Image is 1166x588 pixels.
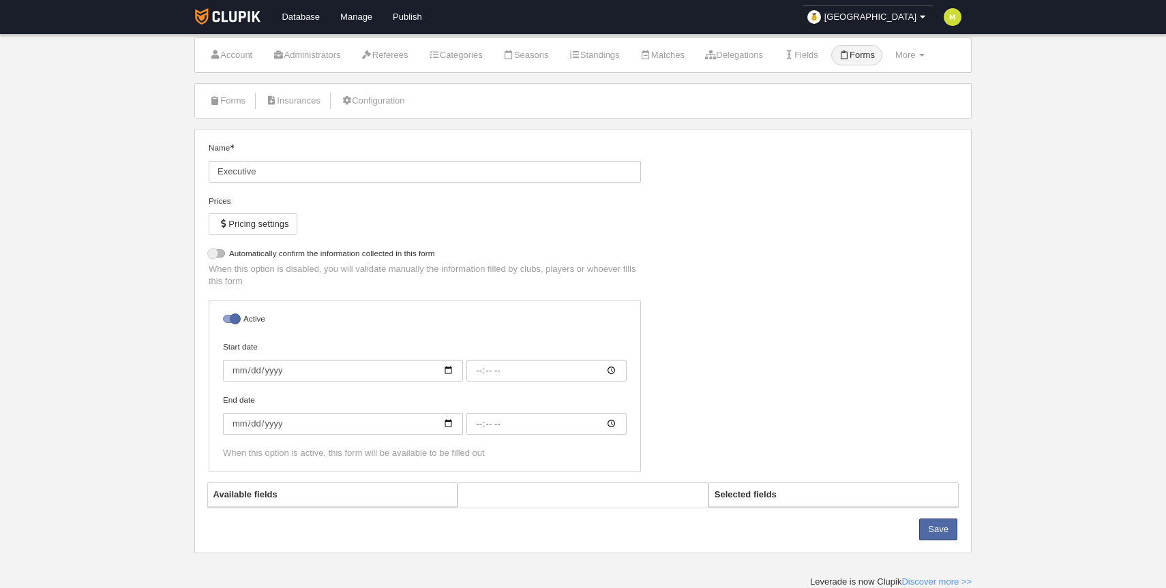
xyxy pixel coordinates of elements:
[209,142,641,183] label: Name
[944,8,961,26] img: c2l6ZT0zMHgzMCZmcz05JnRleHQ9TSZiZz1jZGRjMzk%3D.png
[223,341,627,382] label: Start date
[562,45,627,65] a: Standings
[901,576,972,587] a: Discover more >>
[496,45,556,65] a: Seasons
[230,144,234,149] i: Mandatory
[209,213,297,235] button: Pricing settings
[810,576,972,588] div: Leverade is now Clupik
[466,413,627,435] input: End date
[633,45,692,65] a: Matches
[258,91,328,111] a: Insurances
[919,519,957,540] button: Save
[831,45,882,65] a: Forms
[209,161,641,183] input: Name
[421,45,490,65] a: Categories
[202,45,260,65] a: Account
[354,45,416,65] a: Referees
[709,483,959,507] th: Selected fields
[265,45,348,65] a: Administrators
[209,247,641,263] label: Automatically confirm the information collected in this form
[209,195,641,207] div: Prices
[223,413,463,435] input: End date
[223,394,627,435] label: End date
[776,45,826,65] a: Fields
[824,10,916,24] span: [GEOGRAPHIC_DATA]
[208,483,458,507] th: Available fields
[195,8,261,25] img: Clupik
[895,50,916,60] span: More
[223,360,463,382] input: Start date
[698,45,771,65] a: Delegations
[888,45,932,65] a: More
[466,360,627,382] input: Start date
[807,10,821,24] img: organizador.30x30.png
[333,91,413,111] a: Configuration
[209,263,641,288] p: When this option is disabled, you will validate manually the information filled by clubs, players...
[202,91,253,111] a: Forms
[223,313,627,328] label: Active
[802,5,933,29] a: [GEOGRAPHIC_DATA]
[223,447,627,459] div: When this option is active, this form will be available to be filled out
